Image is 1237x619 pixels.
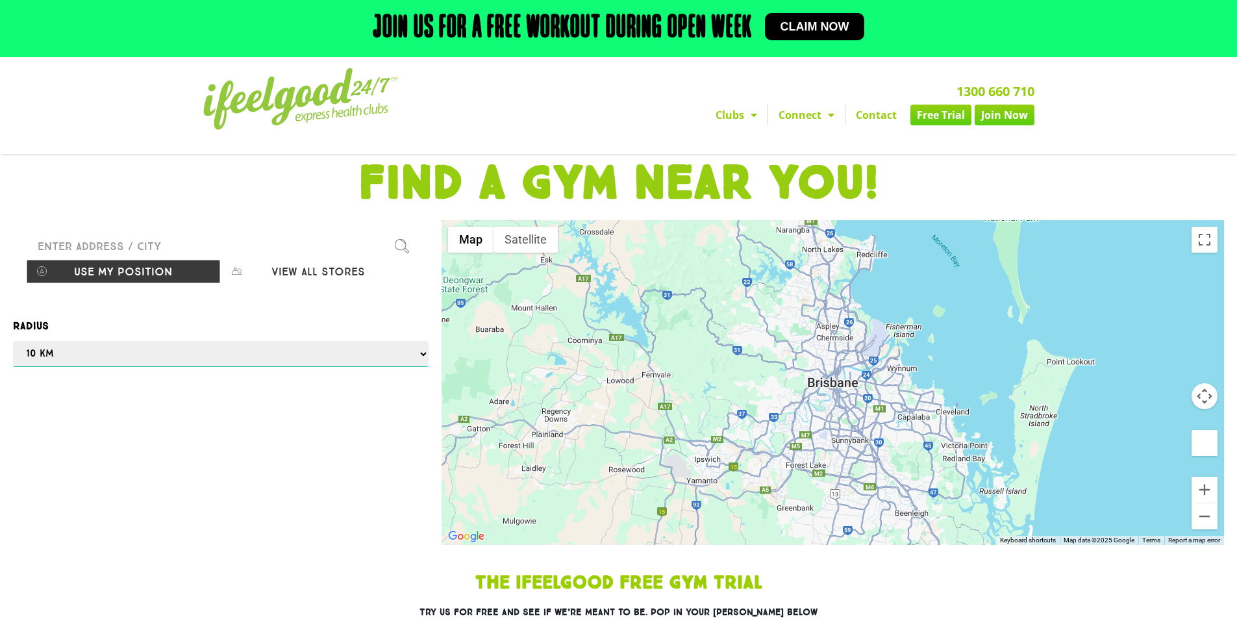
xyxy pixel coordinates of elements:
a: Free Trial [910,105,971,125]
a: Connect [768,105,845,125]
button: Show satellite imagery [494,227,558,253]
button: Show street map [448,227,494,253]
button: Keyboard shortcuts [1000,536,1056,545]
button: Use my position [26,259,221,284]
a: Claim now [765,13,865,40]
a: Join Now [975,105,1034,125]
a: Contact [845,105,907,125]
a: Click to see this area on Google Maps [445,528,488,545]
h1: FIND A GYM NEAR YOU! [6,160,1231,207]
nav: Menu [499,105,1034,125]
button: Map camera controls [1192,383,1218,409]
img: Google [445,528,488,545]
button: View all stores [221,259,416,284]
h1: The IfeelGood Free Gym Trial [333,574,905,592]
h2: Join us for a free workout during open week [373,13,752,44]
img: search.svg [395,239,409,253]
a: Terms (opens in new tab) [1142,537,1160,544]
span: Map data ©2025 Google [1064,537,1134,544]
button: Zoom out [1192,503,1218,529]
label: Radius [13,318,429,335]
button: Drag Pegman onto the map to open Street View [1192,430,1218,456]
span: Claim now [781,21,849,32]
a: Report a map error [1168,537,1220,544]
button: Toggle fullscreen view [1192,227,1218,253]
a: 1300 660 710 [956,82,1034,100]
a: Clubs [705,105,768,125]
button: Zoom in [1192,477,1218,503]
